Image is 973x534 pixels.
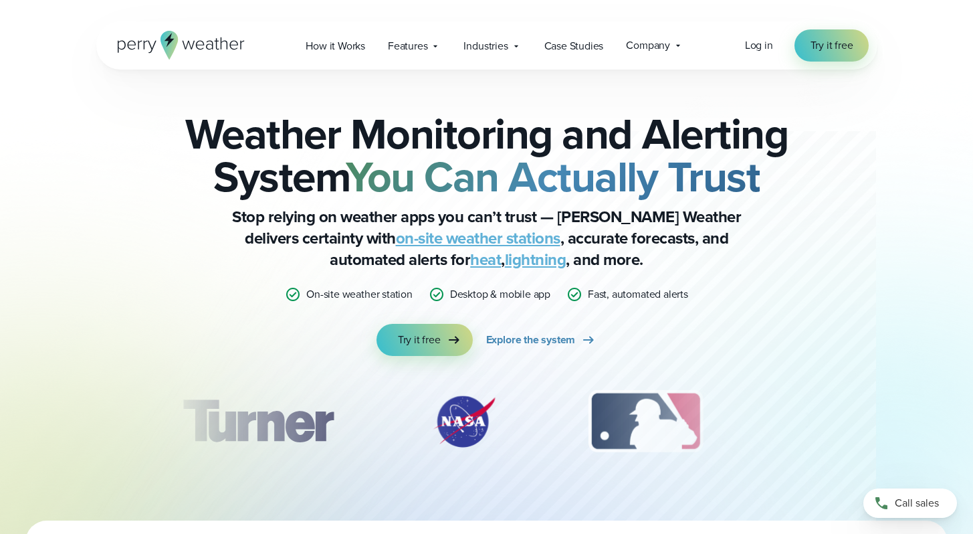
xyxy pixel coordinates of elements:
[575,388,716,455] img: MLB.svg
[417,388,511,455] img: NASA.svg
[486,324,597,356] a: Explore the system
[306,38,365,54] span: How it Works
[544,38,604,54] span: Case Studies
[745,37,773,53] span: Log in
[163,388,352,455] img: Turner-Construction_1.svg
[219,206,754,270] p: Stop relying on weather apps you can’t trust — [PERSON_NAME] Weather delivers certainty with , ac...
[810,37,853,54] span: Try it free
[794,29,869,62] a: Try it free
[398,332,441,348] span: Try it free
[863,488,957,518] a: Call sales
[588,286,688,302] p: Fast, automated alerts
[294,32,376,60] a: How it Works
[470,248,501,272] a: heat
[163,112,810,198] h2: Weather Monitoring and Alerting System
[376,324,473,356] a: Try it free
[163,388,810,462] div: slideshow
[780,388,887,455] div: 4 of 12
[396,226,560,250] a: on-site weather stations
[505,248,566,272] a: lightning
[306,286,413,302] p: On-site weather station
[463,38,508,54] span: Industries
[450,286,550,302] p: Desktop & mobile app
[346,145,760,208] strong: You Can Actually Trust
[626,37,670,54] span: Company
[745,37,773,54] a: Log in
[895,495,939,511] span: Call sales
[780,388,887,455] img: PGA.svg
[486,332,576,348] span: Explore the system
[575,388,716,455] div: 3 of 12
[163,388,352,455] div: 1 of 12
[417,388,511,455] div: 2 of 12
[533,32,615,60] a: Case Studies
[388,38,427,54] span: Features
